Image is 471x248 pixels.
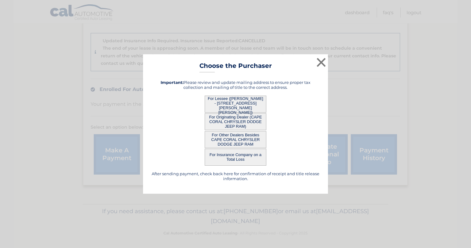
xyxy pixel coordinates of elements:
button: For Insurance Company on a Total Loss [205,149,266,166]
h5: Please review and update mailing address to ensure proper tax collection and mailing of title to ... [151,80,320,90]
button: For Lessee ([PERSON_NAME] - [STREET_ADDRESS][PERSON_NAME][PERSON_NAME]) [205,96,266,113]
h3: Choose the Purchaser [199,62,272,73]
strong: Important: [161,80,183,85]
h5: After sending payment, check back here for confirmation of receipt and title release information. [151,171,320,181]
button: × [315,56,327,68]
button: For Originating Dealer (CAPE CORAL CHRYSLER DODGE JEEP RAM) [205,113,266,130]
button: For Other Dealers Besides CAPE CORAL CHRYSLER DODGE JEEP RAM [205,131,266,148]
